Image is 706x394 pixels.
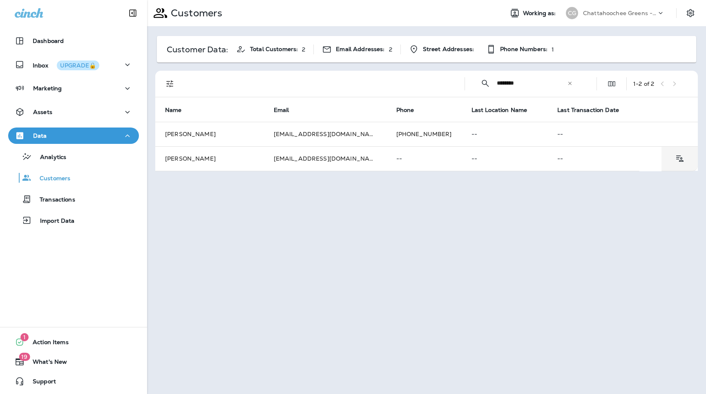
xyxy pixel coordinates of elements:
[8,104,139,120] button: Assets
[557,107,619,114] span: Last Transaction Date
[8,128,139,144] button: Data
[8,56,139,73] button: InboxUPGRADE🔒
[165,107,182,114] span: Name
[19,353,30,361] span: 19
[8,373,139,390] button: Support
[8,212,139,229] button: Import Data
[33,85,62,92] p: Marketing
[162,76,178,92] button: Filters
[274,107,289,114] span: Email
[167,46,228,53] p: Customer Data:
[523,10,558,17] span: Working as:
[33,132,47,139] p: Data
[471,107,527,114] span: Last Location Name
[566,7,578,19] div: CG
[25,358,67,368] span: What's New
[396,106,425,114] span: Phone
[471,131,538,137] p: --
[557,155,630,162] p: --
[387,122,462,146] td: [PHONE_NUMBER]
[396,107,414,114] span: Phone
[33,109,52,115] p: Assets
[25,339,69,349] span: Action Items
[336,46,384,53] span: Email Addresses:
[32,154,66,161] p: Analytics
[389,46,392,53] p: 2
[60,63,96,68] div: UPGRADE🔒
[557,106,630,114] span: Last Transaction Date
[8,334,139,350] button: 1Action Items
[603,76,620,92] button: Edit Fields
[8,169,139,186] button: Customers
[165,106,192,114] span: Name
[552,46,554,53] p: 1
[396,155,452,162] p: --
[25,378,56,388] span: Support
[8,80,139,96] button: Marketing
[471,155,538,162] p: --
[57,60,99,70] button: UPGRADE🔒
[671,150,688,167] button: Customer Details
[264,122,387,146] td: [EMAIL_ADDRESS][DOMAIN_NAME]
[302,46,305,53] p: 2
[557,131,688,137] p: --
[633,81,654,87] div: 1 - 2 of 2
[8,190,139,208] button: Transactions
[168,7,222,19] p: Customers
[250,46,298,53] span: Total Customers:
[8,354,139,370] button: 19What's New
[477,75,494,92] button: Collapse Search
[264,146,387,171] td: [EMAIL_ADDRESS][DOMAIN_NAME]
[423,46,474,53] span: Street Addresses:
[31,175,70,183] p: Customers
[32,217,75,225] p: Import Data
[8,148,139,165] button: Analytics
[33,38,64,44] p: Dashboard
[31,196,75,204] p: Transactions
[683,6,698,20] button: Settings
[583,10,657,16] p: Chattahoochee Greens - TEST
[471,106,538,114] span: Last Location Name
[155,146,264,171] td: [PERSON_NAME]
[155,122,264,146] td: [PERSON_NAME]
[8,33,139,49] button: Dashboard
[500,46,547,53] span: Phone Numbers:
[121,5,144,21] button: Collapse Sidebar
[20,333,29,341] span: 1
[274,106,300,114] span: Email
[33,60,99,69] p: Inbox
